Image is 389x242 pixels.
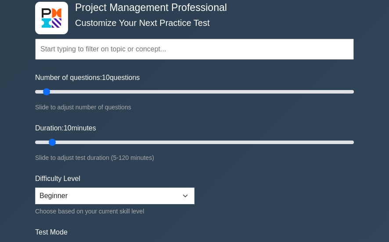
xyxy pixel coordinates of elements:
h4: Project Management Professional [72,2,311,14]
div: Slide to adjust test duration (5-120 minutes) [35,152,354,163]
div: Slide to adjust number of questions [35,102,354,112]
label: Test Mode [35,227,354,238]
label: Difficulty Level [35,173,80,184]
span: 10 [102,74,110,81]
input: Start typing to filter on topic or concept... [35,39,354,60]
span: 10 [64,124,72,132]
div: Choose based on your current skill level [35,206,194,217]
label: Number of questions: questions [35,72,140,83]
label: Duration: minutes [35,123,96,134]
